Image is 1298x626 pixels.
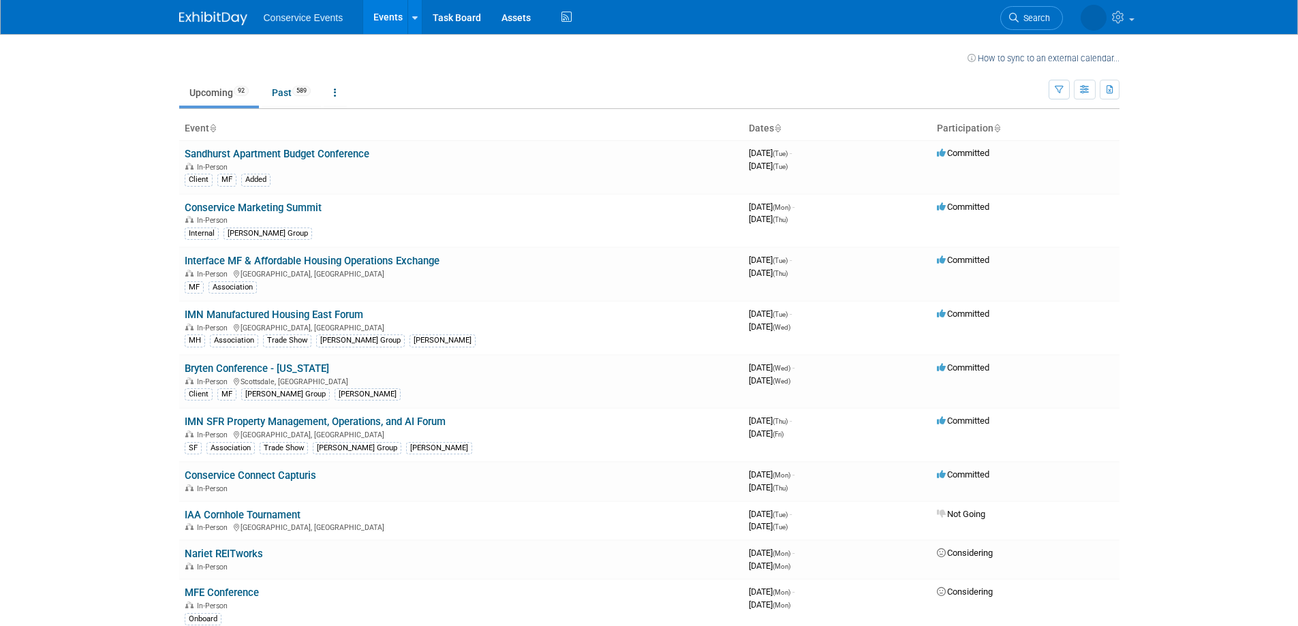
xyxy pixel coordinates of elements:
span: Not Going [937,509,985,519]
span: Committed [937,416,989,426]
span: (Tue) [773,523,788,531]
span: - [792,202,794,212]
span: (Fri) [773,431,784,438]
span: In-Person [197,601,232,610]
span: [DATE] [749,599,790,610]
span: - [790,309,792,319]
span: In-Person [197,523,232,532]
span: [DATE] [749,428,784,439]
img: In-Person Event [185,324,194,330]
span: Committed [937,148,989,158]
div: [PERSON_NAME] [335,388,401,401]
th: Participation [931,117,1119,140]
a: Past589 [262,80,321,106]
span: [DATE] [749,509,792,519]
a: IMN Manufactured Housing East Forum [185,309,363,321]
div: [PERSON_NAME] [406,442,472,454]
span: (Tue) [773,257,788,264]
img: In-Person Event [185,431,194,437]
div: [PERSON_NAME] Group [223,228,312,240]
div: Client [185,174,213,186]
span: [DATE] [749,161,788,171]
a: Conservice Marketing Summit [185,202,322,214]
span: [DATE] [749,469,794,480]
span: [DATE] [749,202,794,212]
div: Added [241,174,271,186]
img: Monica Barnson [1081,5,1107,31]
span: [DATE] [749,375,790,386]
span: [DATE] [749,548,794,558]
span: (Wed) [773,377,790,385]
span: (Tue) [773,511,788,518]
div: [PERSON_NAME] Group [241,388,330,401]
a: Interface MF & Affordable Housing Operations Exchange [185,255,439,267]
div: MF [217,174,236,186]
th: Dates [743,117,931,140]
a: MFE Conference [185,586,259,599]
img: ExhibitDay [179,12,247,25]
div: [PERSON_NAME] Group [313,442,401,454]
span: - [790,148,792,158]
span: (Thu) [773,216,788,223]
span: [DATE] [749,362,794,373]
span: [DATE] [749,561,790,571]
span: - [790,255,792,265]
div: MF [185,281,204,294]
span: (Thu) [773,270,788,277]
span: Committed [937,362,989,373]
div: Association [208,281,257,294]
span: (Mon) [773,471,790,479]
div: Scottsdale, [GEOGRAPHIC_DATA] [185,375,738,386]
span: [DATE] [749,586,794,597]
th: Event [179,117,743,140]
span: - [792,586,794,597]
img: In-Person Event [185,163,194,170]
a: IMN SFR Property Management, Operations, and AI Forum [185,416,446,428]
span: In-Person [197,484,232,493]
span: (Tue) [773,163,788,170]
a: IAA Cornhole Tournament [185,509,300,521]
span: 92 [234,86,249,96]
img: In-Person Event [185,216,194,223]
span: (Mon) [773,563,790,570]
span: Conservice Events [264,12,343,23]
span: - [790,509,792,519]
div: MF [217,388,236,401]
div: [GEOGRAPHIC_DATA], [GEOGRAPHIC_DATA] [185,521,738,532]
a: Search [1000,6,1063,30]
a: Conservice Connect Capturis [185,469,316,482]
span: Search [1019,13,1050,23]
div: [GEOGRAPHIC_DATA], [GEOGRAPHIC_DATA] [185,428,738,439]
img: In-Person Event [185,523,194,530]
div: Trade Show [263,334,311,347]
img: In-Person Event [185,270,194,277]
span: In-Person [197,431,232,439]
span: Considering [937,548,993,558]
span: - [792,469,794,480]
div: Client [185,388,213,401]
a: Nariet REITworks [185,548,263,560]
span: - [792,548,794,558]
span: [DATE] [749,482,788,492]
span: (Thu) [773,418,788,425]
span: Committed [937,469,989,480]
span: 589 [292,86,311,96]
div: [GEOGRAPHIC_DATA], [GEOGRAPHIC_DATA] [185,322,738,332]
span: In-Person [197,324,232,332]
div: Association [206,442,255,454]
span: (Tue) [773,150,788,157]
img: In-Person Event [185,563,194,569]
a: Upcoming92 [179,80,259,106]
span: Committed [937,255,989,265]
span: (Thu) [773,484,788,492]
span: (Mon) [773,601,790,609]
span: (Mon) [773,589,790,596]
a: How to sync to an external calendar... [968,53,1119,63]
span: [DATE] [749,214,788,224]
div: Onboard [185,613,221,625]
span: In-Person [197,270,232,279]
div: Trade Show [260,442,308,454]
span: [DATE] [749,268,788,278]
span: Committed [937,309,989,319]
div: Association [210,334,258,347]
